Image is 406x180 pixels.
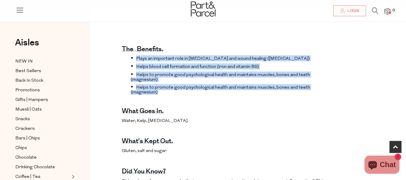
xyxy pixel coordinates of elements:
[391,8,396,13] span: 0
[15,36,39,49] span: Aisles
[131,85,310,95] span: Helps to promote good psychological health and maintains muscles, bones and teeth (magnesium)
[15,38,39,53] a: Aisles
[15,135,40,142] span: Bars | Chips
[15,87,70,94] a: Promotions
[15,164,55,171] span: Drinking Chocolate
[15,163,70,171] a: Drinking Chocolate
[15,135,70,142] a: Bars | Chips
[15,115,70,123] a: Snacks
[136,65,259,69] span: Helps blood cell formation and function (iron and vitamin B9)
[15,96,48,104] span: Gifts | Hampers
[131,73,310,82] span: Helps to promote good psychological health and maintains muscles, bones and teeth (magnesium)
[136,56,310,61] span: Plays an important role in [MEDICAL_DATA] and wound healing ([MEDICAL_DATA])
[15,154,37,161] span: Chocolate
[363,156,401,175] inbox-online-store-chat: Shopify online store chat
[15,77,43,84] span: Back In Stock
[384,8,390,14] a: 0
[346,8,359,14] span: Login
[15,58,33,65] span: NEW IN
[15,106,42,113] span: Muesli | Oats
[15,106,70,113] a: Muesli | Oats
[15,125,70,133] a: Crackers
[15,144,70,152] a: Chips
[15,96,70,104] a: Gifts | Hampers
[15,116,30,123] span: Snacks
[15,145,27,152] span: Chips
[122,110,164,114] h4: What goes in.
[15,87,40,94] span: Promotions
[15,125,35,133] span: Crackers
[122,149,167,153] span: Gluten, salt and sugar.
[333,5,366,16] a: Login
[122,119,188,123] span: Water, Kelp, [MEDICAL_DATA].
[122,170,166,174] h4: Did you know?
[122,48,163,52] h4: The benefits.
[15,68,41,75] span: Best Sellers
[122,140,173,144] h4: What's kept out.
[15,67,70,75] a: Best Sellers
[191,2,215,17] img: Part&Parcel
[15,154,70,161] a: Chocolate
[15,58,70,65] a: NEW IN
[15,77,70,84] a: Back In Stock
